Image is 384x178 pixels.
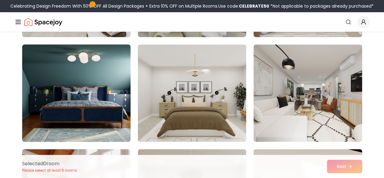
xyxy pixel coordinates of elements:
img: Spacejoy Logo [24,16,62,28]
img: Room room-4 [19,42,133,144]
p: Selected 0 room [22,160,77,167]
span: Use code: [218,3,269,9]
div: Celebrating Design Freedom With 50% OFF All Design Packages + Extra 10% OFF on Multiple Rooms. [10,3,374,9]
p: Please select at least 5 rooms [22,168,77,173]
span: *Not applicable to packages already purchased* [269,3,374,9]
img: Room room-6 [253,44,362,142]
a: Spacejoy [24,16,62,28]
nav: Global [15,12,369,32]
b: CELEBRATE50 [239,3,269,9]
img: Room room-5 [138,44,246,142]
